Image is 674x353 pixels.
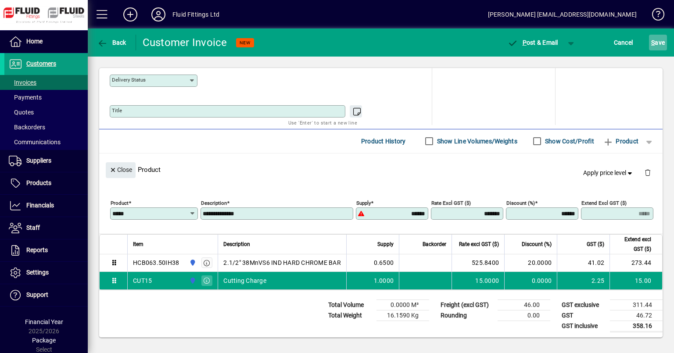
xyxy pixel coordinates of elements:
[503,35,563,50] button: Post & Email
[223,276,266,285] span: Cutting Charge
[506,200,535,206] mat-label: Discount (%)
[324,300,376,310] td: Total Volume
[376,310,429,321] td: 16.1590 Kg
[324,310,376,321] td: Total Weight
[4,31,88,53] a: Home
[431,200,471,206] mat-label: Rate excl GST ($)
[609,254,662,272] td: 273.44
[116,7,144,22] button: Add
[223,258,341,267] span: 2.1/2" 38MnVS6 IND HARD CHROME BAR
[651,36,665,50] span: ave
[26,157,51,164] span: Suppliers
[26,60,56,67] span: Customers
[111,200,129,206] mat-label: Product
[498,310,550,321] td: 0.00
[104,165,138,173] app-page-header-button: Close
[143,36,227,50] div: Customer Invoice
[557,310,610,321] td: GST
[610,300,663,310] td: 311.44
[557,272,609,289] td: 2.25
[112,107,122,114] mat-label: Title
[187,258,197,267] span: AUCKLAND
[609,272,662,289] td: 15.00
[436,310,498,321] td: Rounding
[374,276,394,285] span: 1.0000
[637,162,658,183] button: Delete
[4,284,88,306] a: Support
[436,300,498,310] td: Freight (excl GST)
[95,35,129,50] button: Back
[614,36,633,50] span: Cancel
[498,300,550,310] td: 46.00
[522,239,552,249] span: Discount (%)
[557,254,609,272] td: 41.02
[377,239,394,249] span: Supply
[9,139,61,146] span: Communications
[423,239,446,249] span: Backorder
[9,79,36,86] span: Invoices
[580,165,638,181] button: Apply price level
[88,35,136,50] app-page-header-button: Back
[4,105,88,120] a: Quotes
[4,239,88,261] a: Reports
[4,217,88,239] a: Staff
[133,258,179,267] div: HCB063.50IH38
[26,38,43,45] span: Home
[26,179,51,186] span: Products
[523,39,527,46] span: P
[32,337,56,344] span: Package
[201,200,227,206] mat-label: Description
[26,246,48,253] span: Reports
[612,35,635,50] button: Cancel
[9,94,42,101] span: Payments
[144,7,172,22] button: Profile
[610,321,663,332] td: 358.16
[610,310,663,321] td: 46.72
[637,168,658,176] app-page-header-button: Delete
[504,254,557,272] td: 20.0000
[4,75,88,90] a: Invoices
[9,124,45,131] span: Backorders
[457,258,499,267] div: 525.8400
[133,276,152,285] div: CUT15
[9,109,34,116] span: Quotes
[599,133,643,149] button: Product
[187,276,197,285] span: AUCKLAND
[543,137,594,146] label: Show Cost/Profit
[651,39,655,46] span: S
[645,2,663,30] a: Knowledge Base
[587,239,604,249] span: GST ($)
[4,262,88,284] a: Settings
[457,276,499,285] div: 15.0000
[615,235,651,254] span: Extend excl GST ($)
[97,39,126,46] span: Back
[25,318,63,325] span: Financial Year
[112,77,146,83] mat-label: Delivery status
[356,200,371,206] mat-label: Supply
[240,40,251,46] span: NEW
[4,120,88,135] a: Backorders
[581,200,627,206] mat-label: Extend excl GST ($)
[4,172,88,194] a: Products
[4,195,88,217] a: Financials
[649,35,667,50] button: Save
[435,137,517,146] label: Show Line Volumes/Weights
[583,168,634,178] span: Apply price level
[507,39,558,46] span: ost & Email
[223,239,250,249] span: Description
[488,7,637,21] div: [PERSON_NAME] [EMAIL_ADDRESS][DOMAIN_NAME]
[361,134,406,148] span: Product History
[603,134,638,148] span: Product
[4,135,88,150] a: Communications
[288,118,357,128] mat-hint: Use 'Enter' to start a new line
[504,272,557,289] td: 0.0000
[459,239,499,249] span: Rate excl GST ($)
[26,269,49,276] span: Settings
[109,163,132,177] span: Close
[557,300,610,310] td: GST exclusive
[26,224,40,231] span: Staff
[358,133,409,149] button: Product History
[99,153,663,185] div: Product
[172,7,219,21] div: Fluid Fittings Ltd
[133,239,143,249] span: Item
